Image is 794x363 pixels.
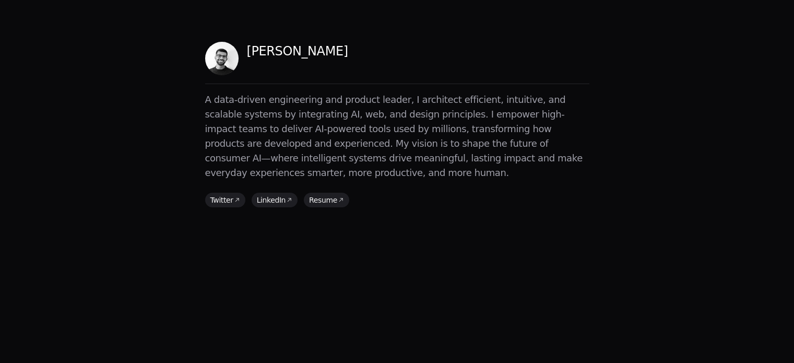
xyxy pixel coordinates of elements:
[304,193,349,207] a: Resume
[205,42,504,75] a: Profile picture[PERSON_NAME]
[205,92,589,180] p: A data-driven engineering and product leader, I architect efficient, intuitive, and scalable syst...
[205,193,245,207] a: Twitter
[205,42,239,75] img: Profile picture
[247,43,504,60] p: [PERSON_NAME]
[252,193,298,207] a: LinkedIn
